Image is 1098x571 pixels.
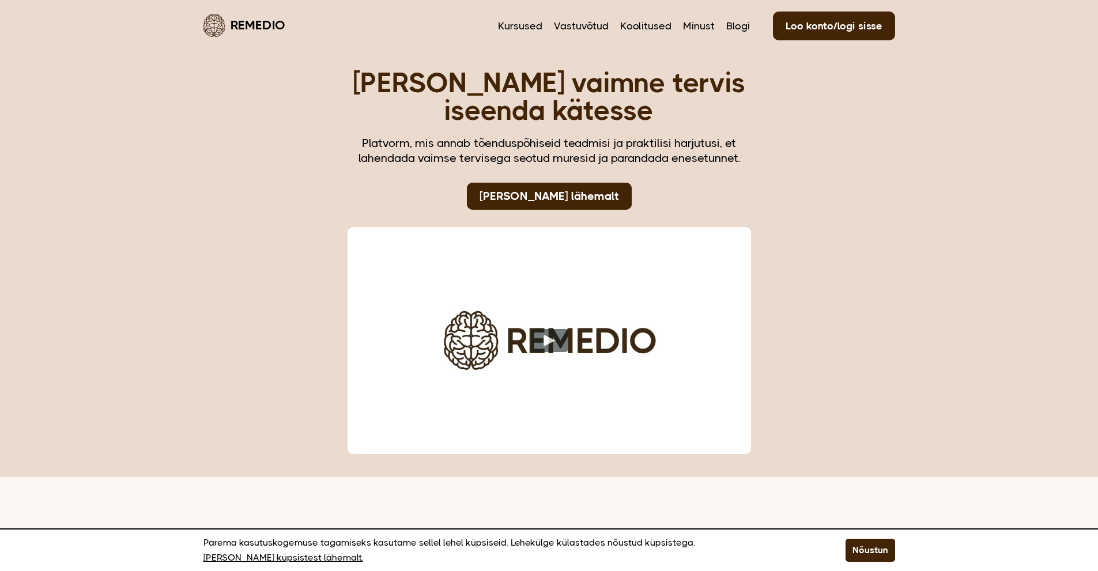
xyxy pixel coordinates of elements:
button: Play video [530,329,568,352]
a: Minust [683,18,715,33]
a: Loo konto/logi sisse [773,12,895,40]
a: Remedio [203,12,285,39]
a: Kursused [498,18,542,33]
a: Koolitused [620,18,671,33]
button: Nõustun [846,539,895,562]
h1: [PERSON_NAME] vaimne tervis iseenda kätesse [348,69,751,124]
a: [PERSON_NAME] küpsistest lähemalt. [203,550,363,565]
a: [PERSON_NAME] lähemalt [467,183,632,210]
a: Vastuvõtud [554,18,609,33]
a: Blogi [726,18,750,33]
div: Platvorm, mis annab tõenduspõhiseid teadmisi ja praktilisi harjutusi, et lahendada vaimse tervise... [348,136,751,166]
p: Parema kasutuskogemuse tagamiseks kasutame sellel lehel küpsiseid. Lehekülge külastades nõustud k... [203,535,817,565]
img: Remedio logo [203,14,225,37]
